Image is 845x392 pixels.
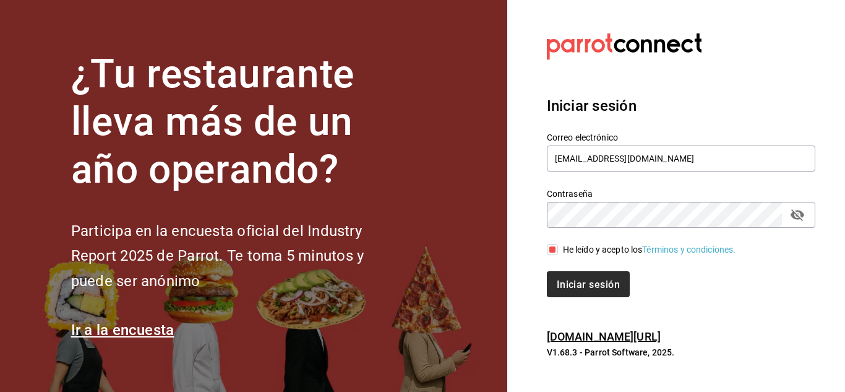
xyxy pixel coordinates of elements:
a: [DOMAIN_NAME][URL] [547,330,661,343]
font: ¿Tu restaurante lleva más de un año operando? [71,51,354,193]
input: Ingresa tu correo electrónico [547,146,815,172]
font: Iniciar sesión [557,278,620,290]
font: Iniciar sesión [547,97,637,115]
font: Contraseña [547,189,593,199]
button: Iniciar sesión [547,271,630,297]
a: Términos y condiciones. [642,245,736,255]
a: Ir a la encuesta [71,321,174,339]
font: V1.68.3 - Parrot Software, 2025. [547,347,675,357]
font: Correo electrónico [547,133,618,142]
font: He leído y acepto los [563,245,643,255]
font: Participa en la encuesta oficial del Industry Report 2025 de Parrot. Te toma 5 minutos y puede se... [71,222,364,290]
button: campo de contraseña [787,204,808,225]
